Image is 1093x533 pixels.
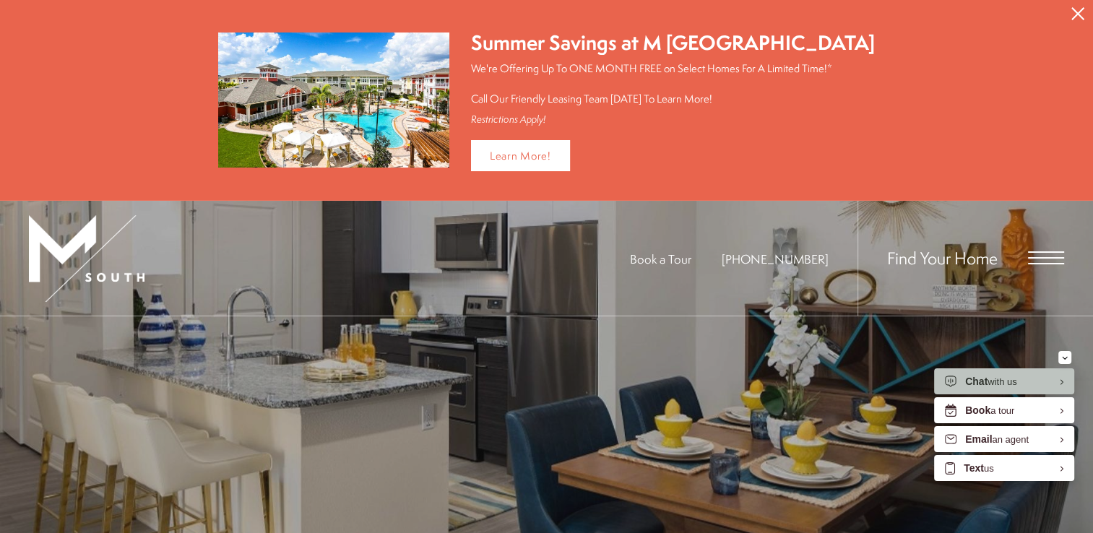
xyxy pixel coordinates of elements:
p: We're Offering Up To ONE MONTH FREE on Select Homes For A Limited Time!* Call Our Friendly Leasin... [471,61,875,106]
a: Book a Tour [630,251,691,267]
a: Find Your Home [887,246,998,269]
button: Open Menu [1028,251,1064,264]
div: Restrictions Apply! [471,113,875,126]
span: [PHONE_NUMBER] [722,251,829,267]
a: Learn More! [471,140,570,171]
div: Summer Savings at M [GEOGRAPHIC_DATA] [471,29,875,57]
a: Call Us at 813-570-8014 [722,251,829,267]
img: MSouth [29,215,144,302]
img: Summer Savings at M South Apartments [218,32,449,168]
